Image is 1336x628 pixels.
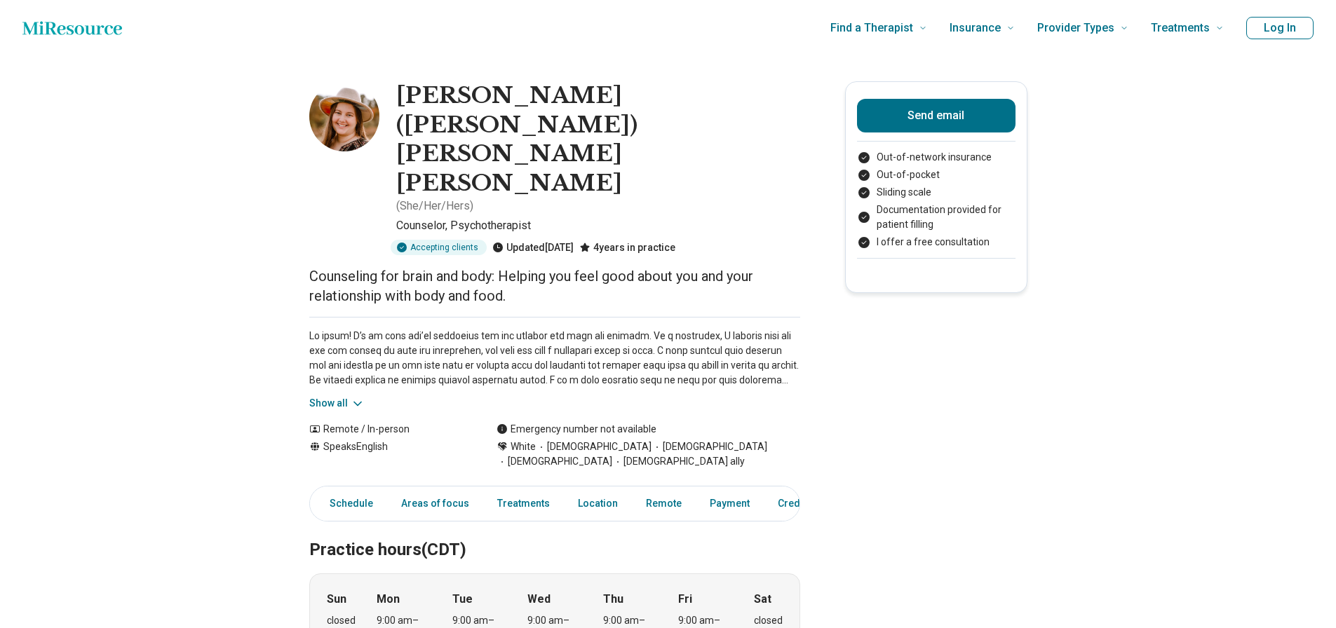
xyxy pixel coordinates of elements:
[309,329,800,388] p: Lo ipsum! D’s am cons adi’el seddoeius tem inc utlabor etd magn ali enimadm. Ve q nostrudex, U la...
[327,613,356,628] div: closed
[569,489,626,518] a: Location
[391,240,487,255] div: Accepting clients
[396,198,473,214] p: ( She/Her/Hers )
[857,203,1016,232] li: Documentation provided for patient filling
[603,591,623,608] strong: Thu
[857,150,1016,250] ul: Payment options
[701,489,758,518] a: Payment
[857,99,1016,132] button: Send email
[309,422,468,437] div: Remote / In-person
[857,168,1016,182] li: Out-of-pocket
[393,489,478,518] a: Areas of focus
[857,235,1016,250] li: I offer a free consultation
[22,14,122,42] a: Home page
[396,217,800,234] p: Counselor, Psychotherapist
[1037,18,1114,38] span: Provider Types
[497,422,656,437] div: Emergency number not available
[309,266,800,306] p: Counseling for brain and body: Helping you feel good about you and your relationship with body an...
[754,613,783,628] div: closed
[492,240,574,255] div: Updated [DATE]
[652,439,767,454] span: [DEMOGRAPHIC_DATA]
[1246,17,1314,39] button: Log In
[497,454,612,469] span: [DEMOGRAPHIC_DATA]
[857,150,1016,165] li: Out-of-network insurance
[327,591,346,608] strong: Sun
[830,18,913,38] span: Find a Therapist
[511,439,536,454] span: White
[637,489,690,518] a: Remote
[950,18,1001,38] span: Insurance
[536,439,652,454] span: [DEMOGRAPHIC_DATA]
[452,591,473,608] strong: Tue
[1151,18,1210,38] span: Treatments
[309,81,379,151] img: Elizabeth Reimer Adams, Counselor
[377,591,400,608] strong: Mon
[678,591,692,608] strong: Fri
[489,489,558,518] a: Treatments
[612,454,745,469] span: [DEMOGRAPHIC_DATA] ally
[527,591,551,608] strong: Wed
[309,505,800,562] h2: Practice hours (CDT)
[769,489,839,518] a: Credentials
[857,185,1016,200] li: Sliding scale
[313,489,382,518] a: Schedule
[309,439,468,469] div: Speaks English
[396,81,800,198] h1: [PERSON_NAME] ([PERSON_NAME]) [PERSON_NAME] [PERSON_NAME]
[579,240,675,255] div: 4 years in practice
[309,396,365,411] button: Show all
[754,591,771,608] strong: Sat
